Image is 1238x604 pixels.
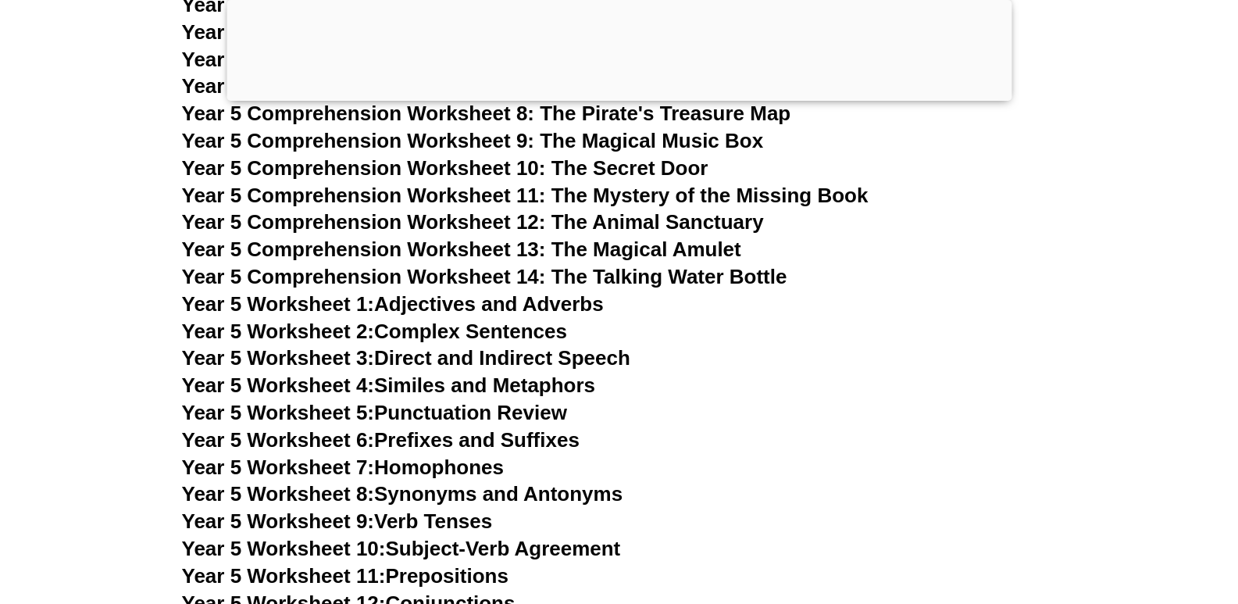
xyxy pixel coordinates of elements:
a: Year 5 Worksheet 5:Punctuation Review [182,401,567,424]
a: Year 5 Comprehension Worksheet 11: The Mystery of the Missing Book [182,184,869,207]
span: Year 5 Worksheet 9: [182,509,375,533]
span: Year 5 Worksheet 5: [182,401,375,424]
a: Year 5 Worksheet 4:Similes and Metaphors [182,373,596,397]
a: Year 5 Comprehension Worksheet 10: The Secret Door [182,156,708,180]
a: Year 5 Comprehension Worksheet 6: The Lost Alien [182,48,680,71]
a: Year 5 Comprehension Worksheet 13: The Magical Amulet [182,238,741,261]
span: Year 5 Worksheet 1: [182,292,375,316]
a: Year 5 Worksheet 9:Verb Tenses [182,509,493,533]
a: Year 5 Worksheet 11:Prepositions [182,564,508,588]
a: Year 5 Comprehension Worksheet 12: The Animal Sanctuary [182,210,764,234]
iframe: Chat Widget [978,427,1238,604]
span: Year 5 Worksheet 11: [182,564,386,588]
a: Year 5 Comprehension Worksheet 8: The Pirate's Treasure Map [182,102,791,125]
a: Year 5 Worksheet 7:Homophones [182,456,505,479]
a: Year 5 Comprehension Worksheet 7: The Talking Monkey [182,74,733,98]
span: Year 5 Worksheet 2: [182,320,375,343]
span: Year 5 Worksheet 3: [182,346,375,370]
a: Year 5 Comprehension Worksheet 5: The Robots Dream [182,20,721,44]
a: Year 5 Worksheet 8:Synonyms and Antonyms [182,482,623,506]
span: Year 5 Worksheet 10: [182,537,386,560]
span: Year 5 Worksheet 7: [182,456,375,479]
span: Year 5 Worksheet 8: [182,482,375,506]
a: Year 5 Worksheet 1:Adjectives and Adverbs [182,292,604,316]
span: Year 5 Worksheet 6: [182,428,375,452]
a: Year 5 Worksheet 10:Subject-Verb Agreement [182,537,621,560]
a: Year 5 Worksheet 6:Prefixes and Suffixes [182,428,580,452]
a: Year 5 Worksheet 2:Complex Sentences [182,320,567,343]
span: Year 5 Worksheet 4: [182,373,375,397]
a: Year 5 Comprehension Worksheet 14: The Talking Water Bottle [182,265,787,288]
a: Year 5 Comprehension Worksheet 9: The Magical Music Box [182,129,764,152]
a: Year 5 Worksheet 3:Direct and Indirect Speech [182,346,630,370]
